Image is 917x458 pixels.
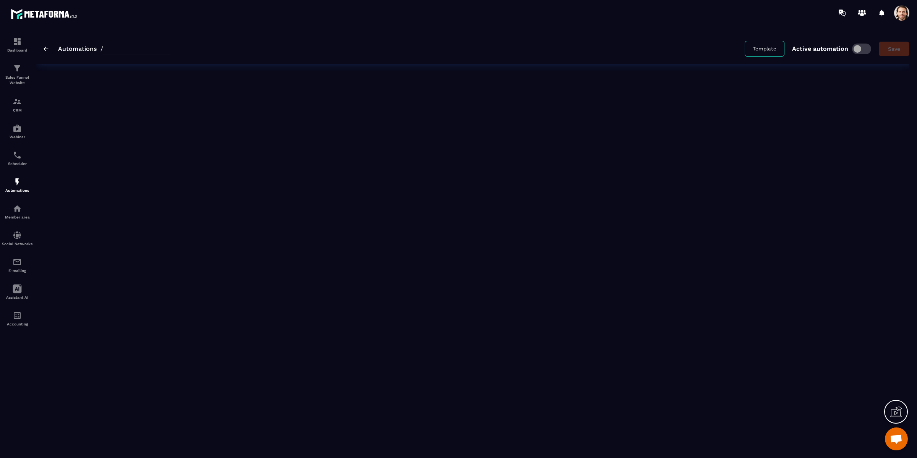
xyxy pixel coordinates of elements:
img: scheduler [13,151,22,160]
img: accountant [13,311,22,320]
div: Open chat [885,427,908,450]
img: arrow [44,47,49,51]
img: logo [11,7,79,21]
p: Dashboard [2,48,32,52]
p: Sales Funnel Website [2,75,32,86]
p: CRM [2,108,32,112]
img: social-network [13,231,22,240]
a: automationsautomationsMember area [2,198,32,225]
p: E-mailing [2,269,32,273]
a: formationformationCRM [2,91,32,118]
img: automations [13,204,22,213]
a: Automations [58,45,97,52]
a: social-networksocial-networkSocial Networks [2,225,32,252]
a: automationsautomationsWebinar [2,118,32,145]
p: Member area [2,215,32,219]
p: Assistant AI [2,295,32,299]
p: Automations [2,188,32,193]
a: formationformationSales Funnel Website [2,58,32,91]
a: Assistant AI [2,278,32,305]
span: / [100,45,103,52]
p: Accounting [2,322,32,326]
p: Active automation [792,45,848,52]
a: formationformationDashboard [2,31,32,58]
img: formation [13,37,22,46]
img: formation [13,97,22,106]
a: accountantaccountantAccounting [2,305,32,332]
img: email [13,257,22,267]
a: schedulerschedulerScheduler [2,145,32,172]
p: Scheduler [2,162,32,166]
img: automations [13,124,22,133]
img: automations [13,177,22,186]
img: formation [13,64,22,73]
a: emailemailE-mailing [2,252,32,278]
p: Webinar [2,135,32,139]
button: Template [745,41,784,57]
p: Social Networks [2,242,32,246]
a: automationsautomationsAutomations [2,172,32,198]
